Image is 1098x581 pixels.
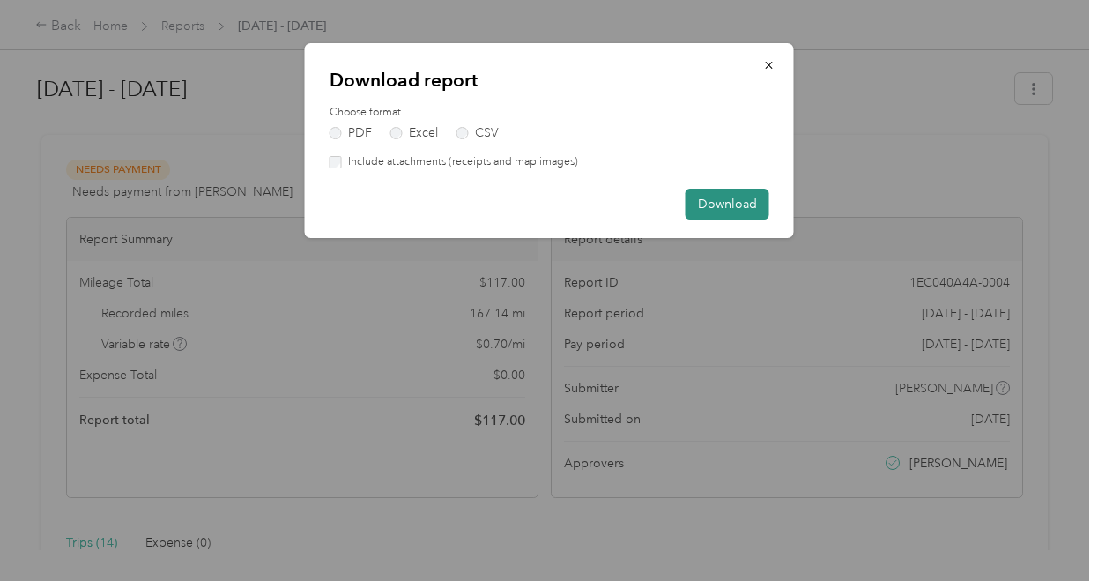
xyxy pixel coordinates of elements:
[456,127,499,139] label: CSV
[999,482,1098,581] iframe: Everlance-gr Chat Button Frame
[686,189,769,220] button: Download
[330,105,769,121] label: Choose format
[390,127,438,139] label: Excel
[330,68,769,93] p: Download report
[330,127,372,139] label: PDF
[342,154,578,170] label: Include attachments (receipts and map images)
